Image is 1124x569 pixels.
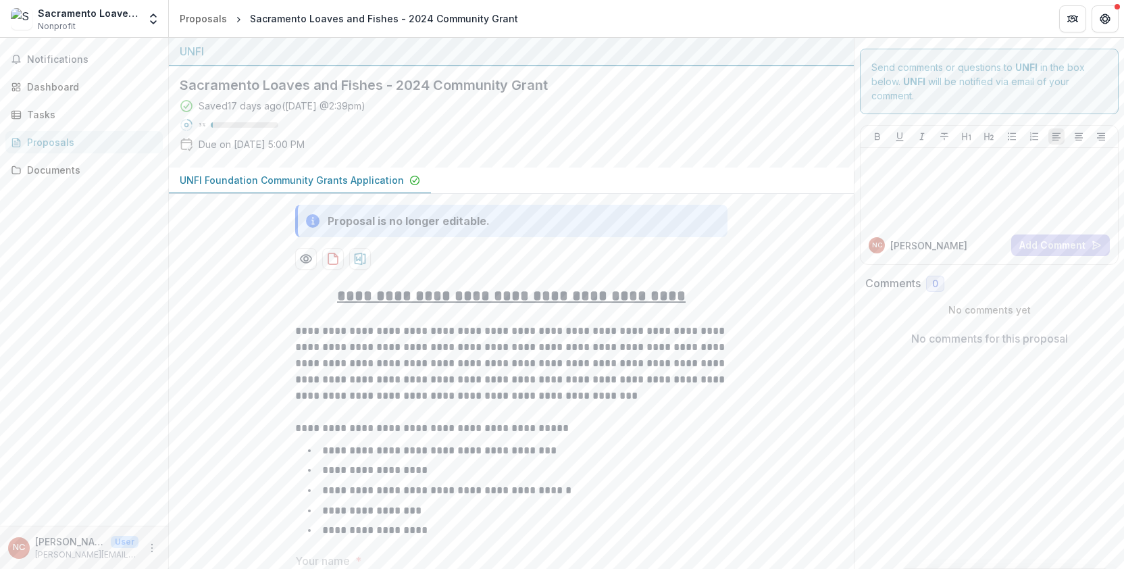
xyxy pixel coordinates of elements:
h2: Comments [865,277,921,290]
button: Align Right [1093,128,1109,145]
p: 3 % [199,120,205,130]
p: Your name [295,553,350,569]
div: Naomi Cabral [13,543,25,552]
div: Sacramento Loaves And Fishes [38,6,138,20]
a: Documents [5,159,163,181]
button: Preview c6d416bb-7cdd-43f9-aa05-831ba95a8b54-0.pdf [295,248,317,270]
p: User [111,536,138,548]
button: Partners [1059,5,1086,32]
a: Dashboard [5,76,163,98]
strong: UNFI [903,76,925,87]
img: Sacramento Loaves And Fishes [11,8,32,30]
p: [PERSON_NAME] [890,239,967,253]
span: Nonprofit [38,20,76,32]
div: Naomi Cabral [872,242,882,249]
a: Proposals [174,9,232,28]
h2: Sacramento Loaves and Fishes - 2024 Community Grant [180,77,821,93]
div: Proposals [27,135,152,149]
div: Saved 17 days ago ( [DATE] @ 2:39pm ) [199,99,365,113]
nav: breadcrumb [174,9,523,28]
div: Documents [27,163,152,177]
div: Sacramento Loaves and Fishes - 2024 Community Grant [250,11,518,26]
button: Get Help [1092,5,1119,32]
div: Dashboard [27,80,152,94]
button: Ordered List [1026,128,1042,145]
div: Tasks [27,107,152,122]
button: Align Left [1048,128,1065,145]
span: Notifications [27,54,157,66]
button: download-proposal [349,248,371,270]
button: Notifications [5,49,163,70]
div: Send comments or questions to in the box below. will be notified via email of your comment. [860,49,1119,114]
div: UNFI [180,43,843,59]
strong: UNFI [1015,61,1038,73]
button: Bullet List [1004,128,1020,145]
button: Bold [869,128,886,145]
button: Strike [936,128,952,145]
p: Due on [DATE] 5:00 PM [199,137,305,151]
p: [PERSON_NAME][EMAIL_ADDRESS][DOMAIN_NAME] [35,549,138,561]
button: Add Comment [1011,234,1110,256]
p: UNFI Foundation Community Grants Application [180,173,404,187]
p: No comments yet [865,303,1113,317]
div: Proposals [180,11,227,26]
button: Heading 1 [959,128,975,145]
div: Proposal is no longer editable. [328,213,490,229]
a: Tasks [5,103,163,126]
button: Align Center [1071,128,1087,145]
button: download-proposal [322,248,344,270]
a: Proposals [5,131,163,153]
p: [PERSON_NAME] [35,535,105,549]
button: Underline [892,128,908,145]
button: Heading 2 [981,128,997,145]
span: 0 [932,278,938,290]
p: No comments for this proposal [911,330,1068,347]
button: Open entity switcher [144,5,163,32]
button: More [144,540,160,556]
button: Italicize [914,128,930,145]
